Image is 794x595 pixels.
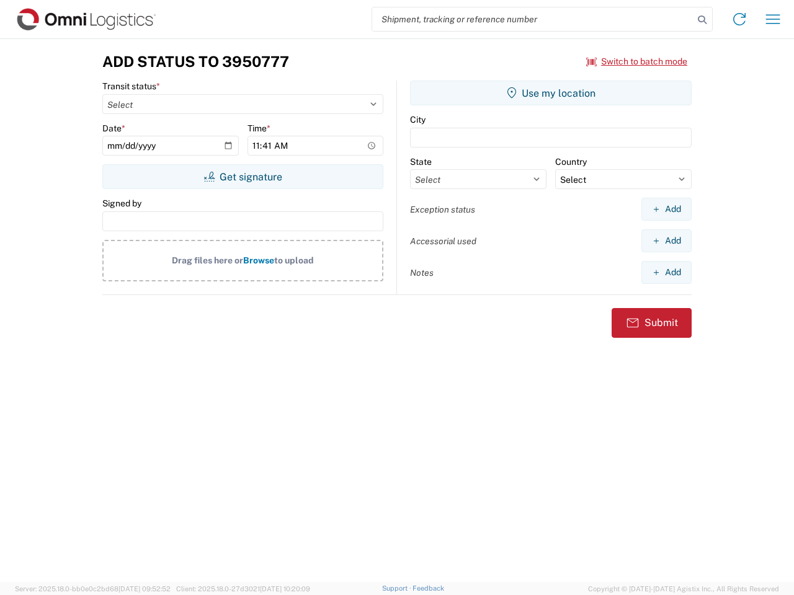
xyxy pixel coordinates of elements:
[260,585,310,593] span: [DATE] 10:20:09
[102,123,125,134] label: Date
[176,585,310,593] span: Client: 2025.18.0-27d3021
[102,81,160,92] label: Transit status
[172,255,243,265] span: Drag files here or
[413,584,444,592] a: Feedback
[274,255,314,265] span: to upload
[555,156,587,167] label: Country
[410,267,434,278] label: Notes
[612,308,692,338] button: Submit
[641,198,692,221] button: Add
[372,7,694,31] input: Shipment, tracking or reference number
[118,585,171,593] span: [DATE] 09:52:52
[102,164,383,189] button: Get signature
[641,261,692,284] button: Add
[410,236,476,247] label: Accessorial used
[586,51,687,72] button: Switch to batch mode
[243,255,274,265] span: Browse
[410,204,475,215] label: Exception status
[102,53,289,71] h3: Add Status to 3950777
[410,114,426,125] label: City
[641,229,692,252] button: Add
[102,198,141,209] label: Signed by
[410,81,692,105] button: Use my location
[15,585,171,593] span: Server: 2025.18.0-bb0e0c2bd68
[382,584,413,592] a: Support
[410,156,432,167] label: State
[588,583,779,594] span: Copyright © [DATE]-[DATE] Agistix Inc., All Rights Reserved
[248,123,270,134] label: Time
